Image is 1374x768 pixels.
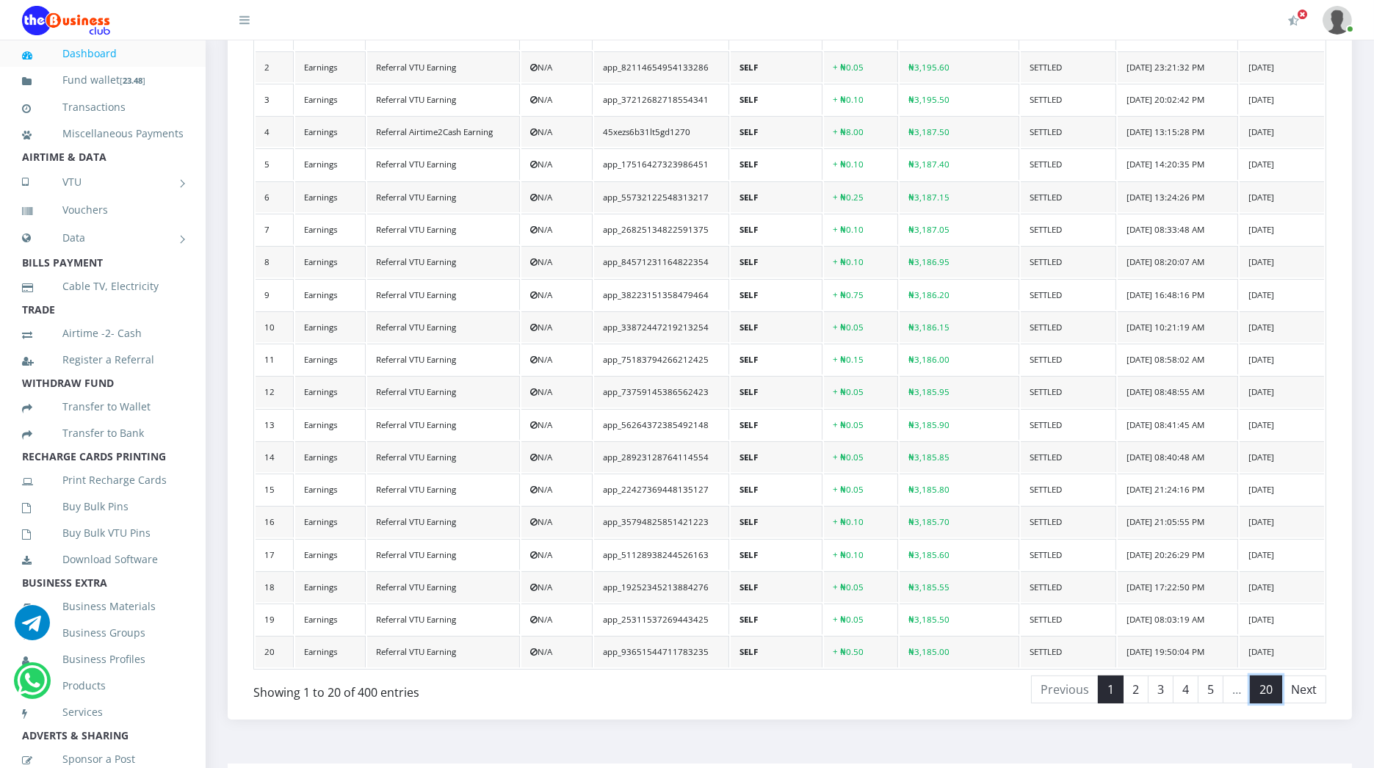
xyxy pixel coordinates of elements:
[731,84,822,115] td: SELF
[1098,675,1124,703] a: 1
[256,246,294,277] td: 8
[824,474,898,504] td: + ₦0.05
[1118,246,1238,277] td: [DATE] 08:20:07 AM
[731,214,822,244] td: SELF
[824,344,898,374] td: + ₦0.15
[256,571,294,602] td: 18
[1021,344,1116,374] td: SETTLED
[256,474,294,504] td: 15
[295,311,366,342] td: Earnings
[22,220,184,256] a: Data
[900,636,1019,667] td: ₦3,185.00
[824,116,898,147] td: + ₦8.00
[1240,148,1324,179] td: [DATE]
[521,84,593,115] td: N/A
[295,441,366,472] td: Earnings
[594,409,728,440] td: app_56264372385492148
[22,63,184,98] a: Fund wallet[23.48]
[367,84,520,115] td: Referral VTU Earning
[1240,279,1324,310] td: [DATE]
[22,416,184,450] a: Transfer to Bank
[22,390,184,424] a: Transfer to Wallet
[594,51,728,82] td: app_82114654954133286
[824,604,898,634] td: + ₦0.05
[594,279,728,310] td: app_38223151358479464
[1021,279,1116,310] td: SETTLED
[256,344,294,374] td: 11
[295,409,366,440] td: Earnings
[1021,311,1116,342] td: SETTLED
[1118,376,1238,407] td: [DATE] 08:48:55 AM
[367,279,520,310] td: Referral VTU Earning
[253,674,690,702] div: Showing 1 to 20 of 400 entries
[295,636,366,667] td: Earnings
[521,311,593,342] td: N/A
[295,246,366,277] td: Earnings
[1118,344,1238,374] td: [DATE] 08:58:02 AM
[22,6,110,35] img: Logo
[22,193,184,227] a: Vouchers
[1240,344,1324,374] td: [DATE]
[256,636,294,667] td: 20
[824,506,898,537] td: + ₦0.10
[594,116,728,147] td: 45xezs6b31lt5gd1270
[256,148,294,179] td: 5
[731,376,822,407] td: SELF
[256,116,294,147] td: 4
[900,539,1019,570] td: ₦3,185.60
[900,376,1019,407] td: ₦3,185.95
[1021,409,1116,440] td: SETTLED
[824,279,898,310] td: + ₦0.75
[900,148,1019,179] td: ₦3,187.40
[256,604,294,634] td: 19
[1240,84,1324,115] td: [DATE]
[900,181,1019,212] td: ₦3,187.15
[22,343,184,377] a: Register a Referral
[22,117,184,151] a: Miscellaneous Payments
[521,636,593,667] td: N/A
[1021,181,1116,212] td: SETTLED
[256,214,294,244] td: 7
[731,409,822,440] td: SELF
[731,571,822,602] td: SELF
[295,51,366,82] td: Earnings
[1021,604,1116,634] td: SETTLED
[900,474,1019,504] td: ₦3,185.80
[1240,409,1324,440] td: [DATE]
[521,344,593,374] td: N/A
[824,441,898,472] td: + ₦0.05
[731,636,822,667] td: SELF
[1021,116,1116,147] td: SETTLED
[521,246,593,277] td: N/A
[594,246,728,277] td: app_84571231164822354
[900,604,1019,634] td: ₦3,185.50
[256,311,294,342] td: 10
[295,539,366,570] td: Earnings
[1198,675,1223,703] a: 5
[1021,441,1116,472] td: SETTLED
[295,506,366,537] td: Earnings
[22,463,184,497] a: Print Recharge Cards
[900,246,1019,277] td: ₦3,186.95
[256,84,294,115] td: 3
[824,51,898,82] td: + ₦0.05
[295,571,366,602] td: Earnings
[1118,636,1238,667] td: [DATE] 19:50:04 PM
[295,181,366,212] td: Earnings
[521,539,593,570] td: N/A
[900,409,1019,440] td: ₦3,185.90
[1021,506,1116,537] td: SETTLED
[594,344,728,374] td: app_75183794266212425
[123,75,142,86] b: 23.48
[256,279,294,310] td: 9
[295,214,366,244] td: Earnings
[731,441,822,472] td: SELF
[521,148,593,179] td: N/A
[1240,506,1324,537] td: [DATE]
[731,604,822,634] td: SELF
[900,84,1019,115] td: ₦3,195.50
[594,84,728,115] td: app_37212682718554341
[1118,279,1238,310] td: [DATE] 16:48:16 PM
[521,181,593,212] td: N/A
[594,474,728,504] td: app_22427369448135127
